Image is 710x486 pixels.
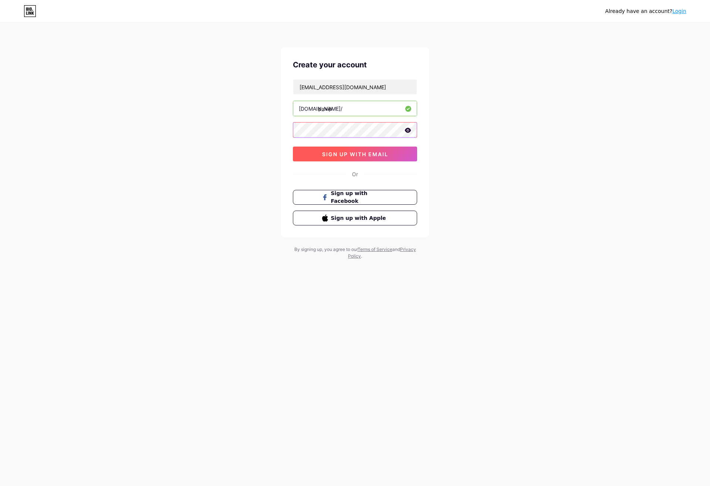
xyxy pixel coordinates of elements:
[293,147,417,161] button: sign up with email
[299,105,342,113] div: [DOMAIN_NAME]/
[352,170,358,178] div: Or
[292,246,418,259] div: By signing up, you agree to our and .
[331,190,388,205] span: Sign up with Facebook
[293,190,417,205] button: Sign up with Facebook
[322,151,388,157] span: sign up with email
[358,247,392,252] a: Terms of Service
[293,59,417,70] div: Create your account
[293,211,417,225] button: Sign up with Apple
[293,80,417,94] input: Email
[672,8,686,14] a: Login
[293,101,417,116] input: username
[331,214,388,222] span: Sign up with Apple
[605,7,686,15] div: Already have an account?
